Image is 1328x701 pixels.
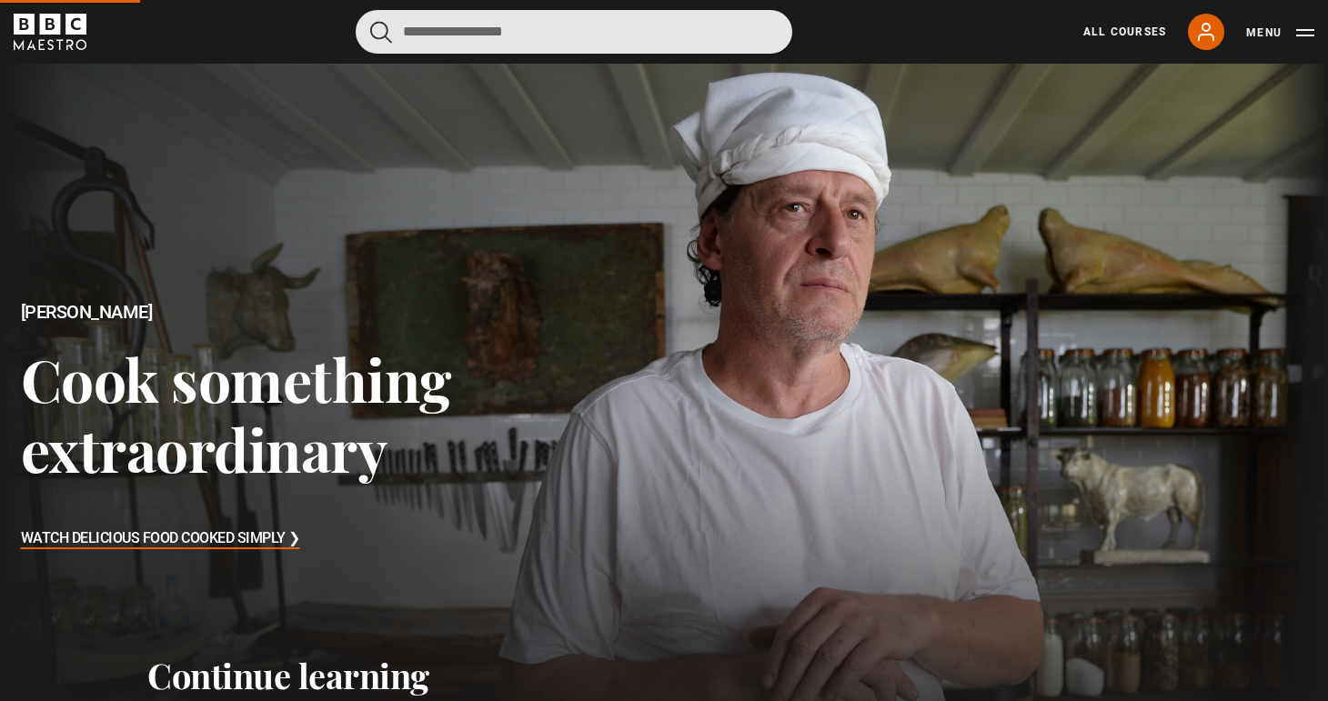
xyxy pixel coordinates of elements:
svg: BBC Maestro [14,14,86,50]
h2: Continue learning [147,655,1181,696]
input: Search [356,10,792,54]
button: Toggle navigation [1246,24,1314,42]
h3: Watch Delicious Food Cooked Simply ❯ [21,526,300,553]
h2: [PERSON_NAME] [21,302,532,323]
a: All Courses [1083,24,1166,40]
button: Submit the search query [370,21,392,44]
h3: Cook something extraordinary [21,344,532,485]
